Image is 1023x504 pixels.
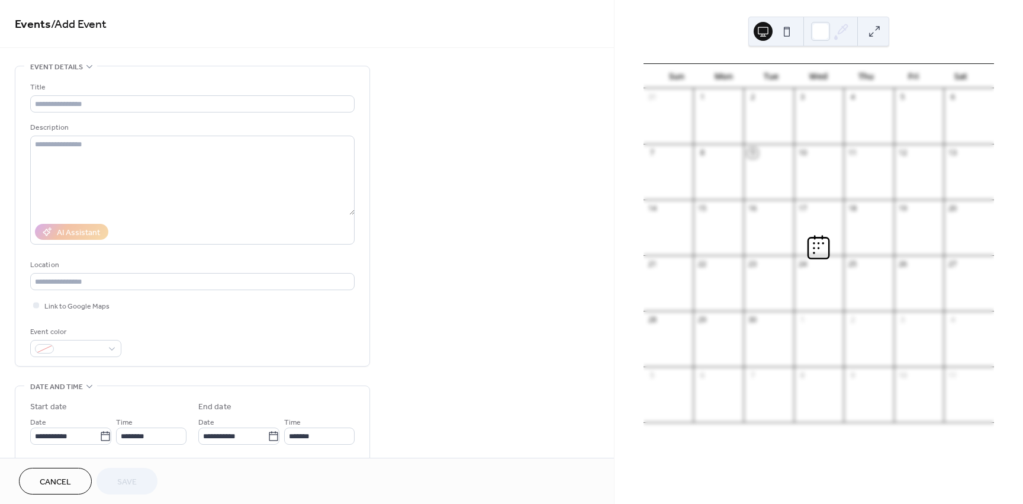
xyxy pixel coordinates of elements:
[198,416,214,429] span: Date
[44,300,110,313] span: Link to Google Maps
[848,92,858,102] div: 4
[797,371,808,381] div: 8
[897,315,908,325] div: 3
[948,371,958,381] div: 11
[948,92,958,102] div: 6
[30,81,352,94] div: Title
[40,476,71,489] span: Cancel
[30,61,83,73] span: Event details
[897,148,908,158] div: 12
[842,64,890,88] div: Thu
[848,148,858,158] div: 11
[30,326,119,338] div: Event color
[748,259,758,269] div: 23
[948,315,958,325] div: 4
[647,371,657,381] div: 5
[797,315,808,325] div: 1
[116,416,133,429] span: Time
[700,64,748,88] div: Mon
[647,92,657,102] div: 31
[948,148,958,158] div: 13
[748,92,758,102] div: 2
[653,64,700,88] div: Sun
[948,259,958,269] div: 27
[897,259,908,269] div: 26
[848,315,858,325] div: 2
[797,259,808,269] div: 24
[198,401,231,413] div: End date
[797,92,808,102] div: 3
[647,315,657,325] div: 28
[697,92,707,102] div: 1
[284,416,301,429] span: Time
[897,92,908,102] div: 5
[30,416,46,429] span: Date
[748,371,758,381] div: 7
[30,259,352,271] div: Location
[797,148,808,158] div: 10
[697,371,707,381] div: 6
[897,371,908,381] div: 10
[937,64,985,88] div: Sat
[848,204,858,214] div: 18
[19,468,92,495] button: Cancel
[30,401,67,413] div: Start date
[795,64,842,88] div: Wed
[748,64,795,88] div: Tue
[748,204,758,214] div: 16
[848,371,858,381] div: 9
[647,148,657,158] div: 7
[697,204,707,214] div: 15
[647,204,657,214] div: 14
[890,64,937,88] div: Fri
[30,121,352,134] div: Description
[897,204,908,214] div: 19
[748,315,758,325] div: 30
[748,148,758,158] div: 9
[697,315,707,325] div: 29
[647,259,657,269] div: 21
[15,13,51,36] a: Events
[848,259,858,269] div: 25
[51,13,107,36] span: / Add Event
[30,381,83,393] span: Date and time
[697,148,707,158] div: 8
[948,204,958,214] div: 20
[697,259,707,269] div: 22
[797,204,808,214] div: 17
